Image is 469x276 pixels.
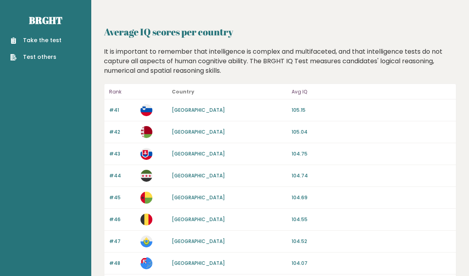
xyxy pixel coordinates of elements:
[292,150,451,157] p: 104.75
[292,238,451,245] p: 104.52
[109,107,136,114] p: #41
[140,104,152,116] img: si.svg
[109,87,136,97] p: Rank
[109,128,136,136] p: #42
[10,36,62,45] a: Take the test
[292,194,451,201] p: 104.69
[140,170,152,182] img: sy.svg
[172,238,225,245] a: [GEOGRAPHIC_DATA]
[140,235,152,247] img: sm.svg
[140,214,152,225] img: be.svg
[109,238,136,245] p: #47
[109,194,136,201] p: #45
[292,128,451,136] p: 105.04
[172,150,225,157] a: [GEOGRAPHIC_DATA]
[172,260,225,266] a: [GEOGRAPHIC_DATA]
[172,216,225,223] a: [GEOGRAPHIC_DATA]
[292,107,451,114] p: 105.15
[109,260,136,267] p: #48
[140,126,152,138] img: by.svg
[292,216,451,223] p: 104.55
[172,88,194,95] b: Country
[109,216,136,223] p: #46
[172,194,225,201] a: [GEOGRAPHIC_DATA]
[292,172,451,179] p: 104.74
[172,107,225,113] a: [GEOGRAPHIC_DATA]
[292,260,451,267] p: 104.07
[10,53,62,61] a: Test others
[101,47,459,76] div: It is important to remember that intelligence is complex and multifaceted, and that intelligence ...
[292,87,451,97] p: Avg IQ
[172,172,225,179] a: [GEOGRAPHIC_DATA]
[109,150,136,157] p: #43
[172,128,225,135] a: [GEOGRAPHIC_DATA]
[104,25,456,39] h2: Average IQ scores per country
[29,14,62,27] a: Brght
[140,192,152,204] img: gw.svg
[140,148,152,160] img: sk.svg
[109,172,136,179] p: #44
[140,257,152,269] img: tv.svg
